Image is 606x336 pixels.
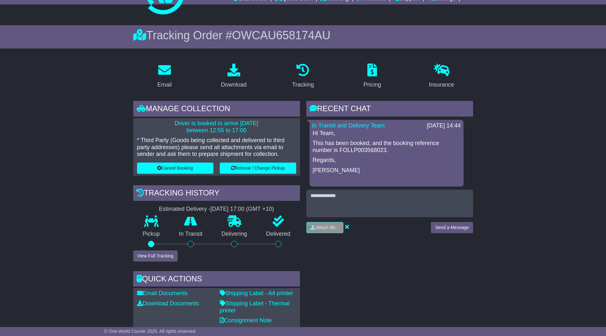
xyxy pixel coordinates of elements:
[217,61,251,91] a: Download
[425,61,458,91] a: Insurance
[133,271,300,288] div: Quick Actions
[133,250,178,262] button: View Full Tracking
[431,222,473,233] button: Send a Message
[221,80,247,89] div: Download
[312,122,385,129] a: In Transit and Delivery Team
[292,80,314,89] div: Tracking
[211,206,274,213] div: [DATE] 17:00 (GMT +10)
[153,61,176,91] a: Email
[157,80,172,89] div: Email
[359,61,385,91] a: Pricing
[313,130,460,137] p: Hi Team,
[104,329,196,334] span: © One World Courier 2025. All rights reserved.
[133,185,300,202] div: Tracking history
[137,120,296,134] p: Driver is booked to arrive [DATE] between 12:55 to 17:00
[169,231,212,238] p: In Transit
[313,167,460,174] p: [PERSON_NAME]
[364,80,381,89] div: Pricing
[220,317,272,324] a: Consignment Note
[257,231,300,238] p: Delivered
[212,231,257,238] p: Delivering
[133,28,473,42] div: Tracking Order #
[133,206,300,213] div: Estimated Delivery -
[137,290,188,296] a: Email Documents
[313,140,460,154] p: This has been booked, and the booking reference number is FOLLP003568023.
[137,137,296,158] p: * Third Party (Goods being collected and delivered to third party addresses) please send all atta...
[133,101,300,118] div: Manage collection
[220,300,290,314] a: Shipping Label - Thermal printer
[232,29,330,42] span: OWCAU658174AU
[220,290,293,296] a: Shipping Label - A4 printer
[220,163,296,174] button: Rebook / Change Pickup
[429,80,454,89] div: Insurance
[313,157,460,164] p: Regards,
[288,61,318,91] a: Tracking
[137,163,213,174] button: Cancel Booking
[137,300,199,307] a: Download Documents
[306,101,473,118] div: RECENT CHAT
[133,231,170,238] p: Pickup
[427,122,461,129] div: [DATE] 14:44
